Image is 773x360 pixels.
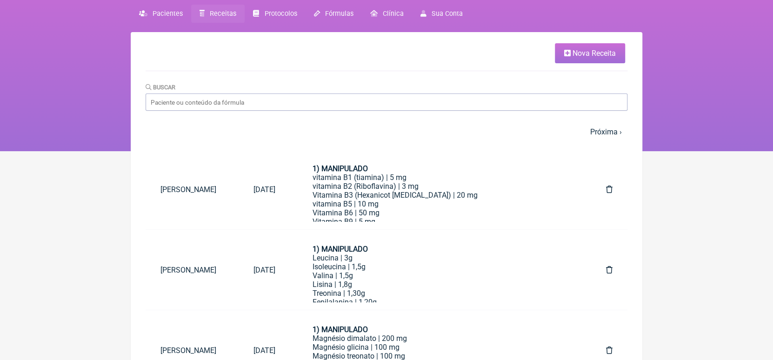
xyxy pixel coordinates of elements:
div: vitamina B2 (Riboflavina) | 3 mg [313,182,569,191]
strong: 1) MANIPULADO [313,164,368,173]
strong: 1) MANIPULADO [313,325,368,334]
a: Nova Receita [555,43,625,63]
span: Sua Conta [432,10,463,18]
div: Vitamina B9 | 5 mg [313,217,569,226]
label: Buscar [146,84,175,91]
a: 1) MANIPULADOLeucina | 3gIsoleucina | 1,5gValina | 1,5gLisina | 1,8gTreonina | 1,30gFenilalanina ... [298,237,584,302]
a: [DATE] [239,258,290,282]
a: [PERSON_NAME] [146,178,239,201]
div: Valina | 1,5g [313,271,569,280]
div: Vitamina B3 (Hexanicot [MEDICAL_DATA]) | 20 mg [313,191,569,200]
span: Protocolos [265,10,297,18]
a: [DATE] [239,178,290,201]
span: Clínica [383,10,404,18]
a: Pacientes [131,5,191,23]
strong: 1) MANIPULADO [313,245,368,253]
a: Protocolos [245,5,305,23]
a: [PERSON_NAME] [146,258,239,282]
div: Magnésio dimalato | 200 mg [313,334,569,343]
div: Fenilalanina | 1,20g [313,298,569,307]
span: Nova Receita [573,49,616,58]
span: Fórmulas [325,10,353,18]
div: Magnésio glicina | 100 mg [313,343,569,352]
div: Treonina | 1,30g [313,289,569,298]
nav: pager [146,122,627,142]
div: Vitamina B6 | 50 mg [313,208,569,217]
div: Lisina | 1,8g [313,280,569,289]
a: Clínica [362,5,412,23]
a: Fórmulas [306,5,362,23]
a: Sua Conta [412,5,471,23]
div: vitamina B5 | 10 mg [313,200,569,208]
input: Paciente ou conteúdo da fórmula [146,93,627,111]
a: Receitas [191,5,245,23]
a: Próxima › [590,127,622,136]
span: Pacientes [153,10,183,18]
span: Receitas [210,10,236,18]
div: Leucina | 3g [313,253,569,262]
a: 1) MANIPULADOvitamina B1 (tiamina) | 5 mgvitamina B2 (Riboflavina) | 3 mgVitamina B3 (Hexanicot [... [298,157,584,222]
div: vitamina B1 (tiamina) | 5 mg [313,173,569,182]
div: Isoleucina | 1,5g [313,262,569,271]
